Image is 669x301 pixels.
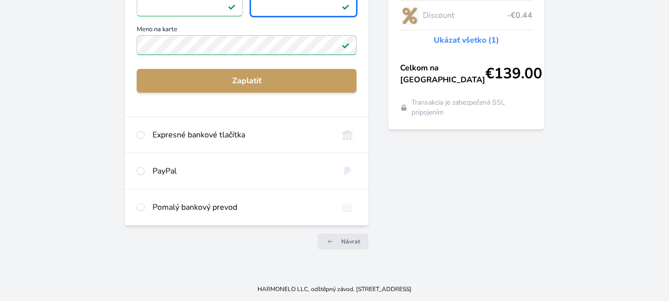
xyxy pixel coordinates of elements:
img: discount-lo.png [400,3,419,28]
img: paypal.svg [338,165,357,177]
img: onlineBanking_SK.svg [338,129,357,141]
a: Návrat [317,234,368,249]
span: €139.00 [485,65,542,83]
span: Meno na karte [137,26,357,35]
div: Expresné bankové tlačítka [153,129,330,141]
span: Transakcia je zabezpečená SSL pripojením [412,98,532,118]
div: Pomalý bankový prevod [153,201,330,213]
span: -€0.44 [507,9,532,21]
span: Návrat [341,238,360,245]
span: Zaplatiť [145,75,349,87]
img: Pole je platné [342,2,350,10]
button: Zaplatiť [137,69,357,93]
div: PayPal [153,165,330,177]
img: bankTransfer_IBAN.svg [338,201,357,213]
input: Meno na kartePole je platné [137,35,357,55]
a: Ukázať všetko (1) [434,34,499,46]
span: Discount [423,9,507,21]
span: Celkom na [GEOGRAPHIC_DATA] [400,62,485,86]
img: Pole je platné [342,41,350,49]
img: Pole je platné [228,2,236,10]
